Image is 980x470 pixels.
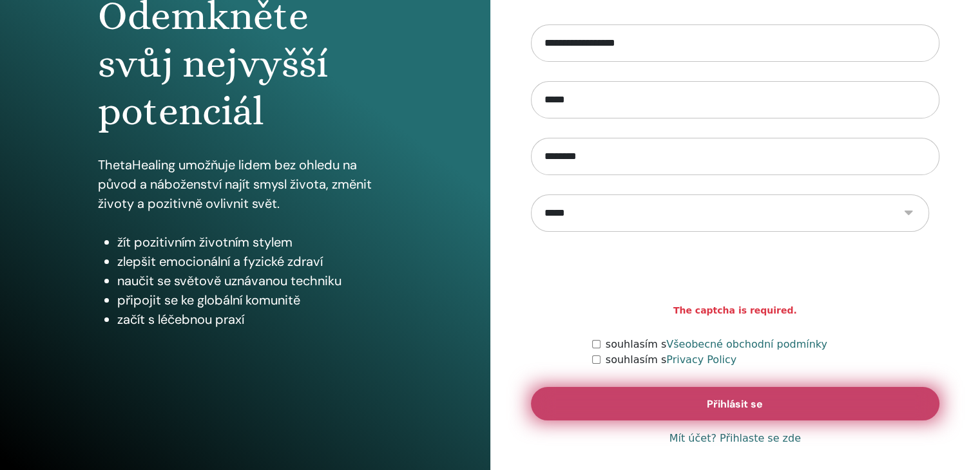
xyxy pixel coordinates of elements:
[666,353,736,366] a: Privacy Policy
[98,155,392,213] p: ThetaHealing umožňuje lidem bez ohledu na původ a náboženství najít smysl života, změnit životy a...
[117,290,392,310] li: připojit se ke globální komunitě
[606,352,737,368] label: souhlasím s
[117,252,392,271] li: zlepšit emocionální a fyzické zdraví
[117,271,392,290] li: naučit se světově uznávanou techniku
[606,337,827,352] label: souhlasím s
[673,304,797,317] strong: The captcha is required.
[531,387,940,420] button: Přihlásit se
[707,397,763,411] span: Přihlásit se
[669,431,801,446] a: Mít účet? Přihlaste se zde
[117,232,392,252] li: žít pozitivním životním stylem
[117,310,392,329] li: začít s léčebnou praxí
[637,251,833,301] iframe: reCAPTCHA
[666,338,827,350] a: Všeobecné obchodní podmínky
